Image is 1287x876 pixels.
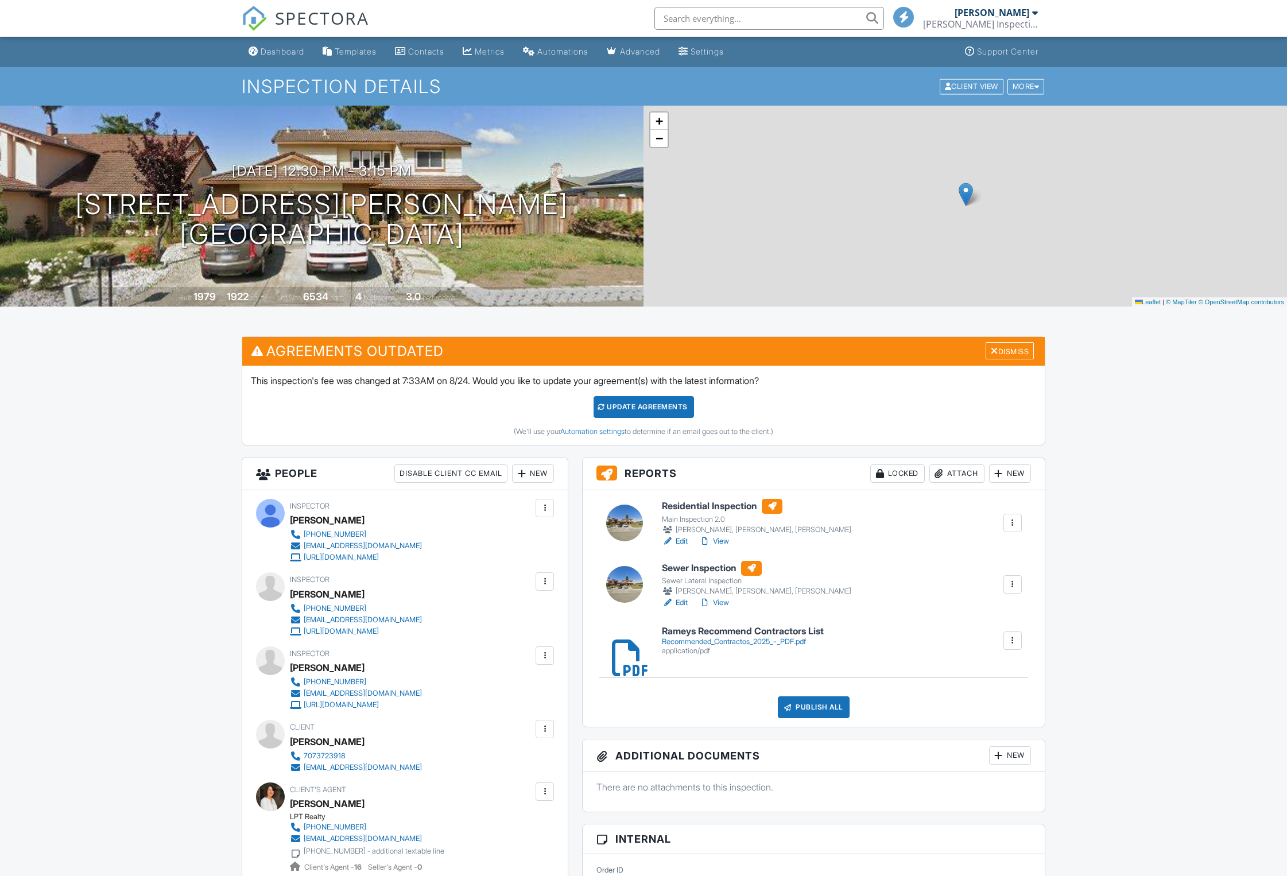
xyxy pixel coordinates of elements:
div: [EMAIL_ADDRESS][DOMAIN_NAME] [304,763,422,772]
div: [PHONE_NUMBER] [304,677,366,687]
a: Leaflet [1135,299,1161,305]
div: [PERSON_NAME] [290,659,365,676]
a: Support Center [960,41,1043,63]
p: There are no attachments to this inspection. [596,781,1031,793]
a: [EMAIL_ADDRESS][DOMAIN_NAME] [290,833,444,844]
div: LPT Realty [290,812,453,821]
a: © MapTiler [1166,299,1197,305]
div: 1979 [193,290,216,303]
a: Residential Inspection Main Inspection 2.0 [PERSON_NAME], [PERSON_NAME], [PERSON_NAME] [662,499,851,536]
a: [PHONE_NUMBER] [290,821,444,833]
div: [PERSON_NAME] [290,733,365,750]
div: Settings [691,46,724,56]
div: New [989,746,1031,765]
div: [EMAIL_ADDRESS][DOMAIN_NAME] [304,689,422,698]
a: Advanced [602,41,665,63]
div: Metrics [475,46,505,56]
span: bathrooms [422,293,455,302]
span: Inspector [290,575,329,584]
div: [PERSON_NAME] [290,586,365,603]
div: [PERSON_NAME] [290,511,365,529]
h1: Inspection Details [242,76,1045,96]
span: Inspector [290,649,329,658]
span: sq.ft. [330,293,344,302]
div: [URL][DOMAIN_NAME] [304,553,379,562]
div: [PHONE_NUMBER] [304,604,366,613]
span: | [1162,299,1164,305]
span: bedrooms [363,293,395,302]
div: Templates [335,46,377,56]
span: Inspector [290,502,329,510]
span: Client [290,723,315,731]
div: Locked [870,464,925,483]
div: This inspection's fee was changed at 7:33AM on 8/24. Would you like to update your agreement(s) w... [242,366,1045,445]
h6: Sewer Inspection [662,561,851,576]
a: [EMAIL_ADDRESS][DOMAIN_NAME] [290,688,422,699]
input: Search everything... [654,7,884,30]
a: Templates [318,41,381,63]
div: [PERSON_NAME], [PERSON_NAME], [PERSON_NAME] [662,524,851,536]
a: [PHONE_NUMBER] [290,529,422,540]
div: Main Inspection 2.0 [662,515,851,524]
strong: 0 [417,863,422,871]
a: Edit [662,536,688,547]
div: [PERSON_NAME], [PERSON_NAME], [PERSON_NAME] [662,586,851,597]
a: [URL][DOMAIN_NAME] [290,552,422,563]
div: Support Center [977,46,1038,56]
a: [PERSON_NAME] [290,795,365,812]
a: Dashboard [244,41,309,63]
div: Sewer Lateral Inspection [662,576,851,586]
span: Built [179,293,192,302]
a: Rameys Recommend Contractors List Recommended_Contractos_2025_-_PDF.pdf application/pdf [662,626,824,656]
div: Dismiss [986,342,1034,360]
div: Automations [537,46,588,56]
div: [PHONE_NUMBER] [304,530,366,539]
div: [URL][DOMAIN_NAME] [304,627,379,636]
div: 4 [355,290,362,303]
a: View [699,597,729,608]
a: Automations (Basic) [518,41,593,63]
div: Advanced [620,46,660,56]
div: New [512,464,554,483]
div: [PERSON_NAME] [955,7,1029,18]
h3: Reports [583,458,1045,490]
a: 7073723918 [290,750,422,762]
div: [EMAIL_ADDRESS][DOMAIN_NAME] [304,541,422,551]
div: Dashboard [261,46,304,56]
span: Client's Agent - [304,863,363,871]
a: [PHONE_NUMBER] [290,603,422,614]
a: SPECTORA [242,15,369,40]
div: Disable Client CC Email [394,464,507,483]
div: Recommended_Contractos_2025_-_PDF.pdf [662,637,824,646]
div: 6534 [303,290,328,303]
span: Client's Agent [290,785,346,794]
a: Settings [674,41,728,63]
div: Client View [940,79,1003,94]
div: 1922 [227,290,249,303]
a: Zoom in [650,113,668,130]
span: Lot Size [277,293,301,302]
a: Contacts [390,41,449,63]
div: [PHONE_NUMBER] - additional textable line [304,847,444,856]
a: View [699,536,729,547]
div: Ramey's Inspection Services LLC [923,18,1038,30]
label: Order ID [596,865,623,875]
img: Marker [959,183,973,206]
div: (We'll use your to determine if an email goes out to the client.) [251,427,1036,436]
a: Sewer Inspection Sewer Lateral Inspection [PERSON_NAME], [PERSON_NAME], [PERSON_NAME] [662,561,851,598]
h3: Internal [583,824,1045,854]
a: Zoom out [650,130,668,147]
h3: Agreements Outdated [242,337,1045,365]
h3: Additional Documents [583,739,1045,772]
h1: [STREET_ADDRESS][PERSON_NAME] [GEOGRAPHIC_DATA] [75,189,568,250]
a: [EMAIL_ADDRESS][DOMAIN_NAME] [290,762,422,773]
div: [PHONE_NUMBER] [304,823,366,832]
a: Metrics [458,41,509,63]
div: Attach [929,464,984,483]
a: [URL][DOMAIN_NAME] [290,699,422,711]
h6: Residential Inspection [662,499,851,514]
a: Edit [662,597,688,608]
h6: Rameys Recommend Contractors List [662,626,824,637]
a: Client View [939,82,1006,90]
